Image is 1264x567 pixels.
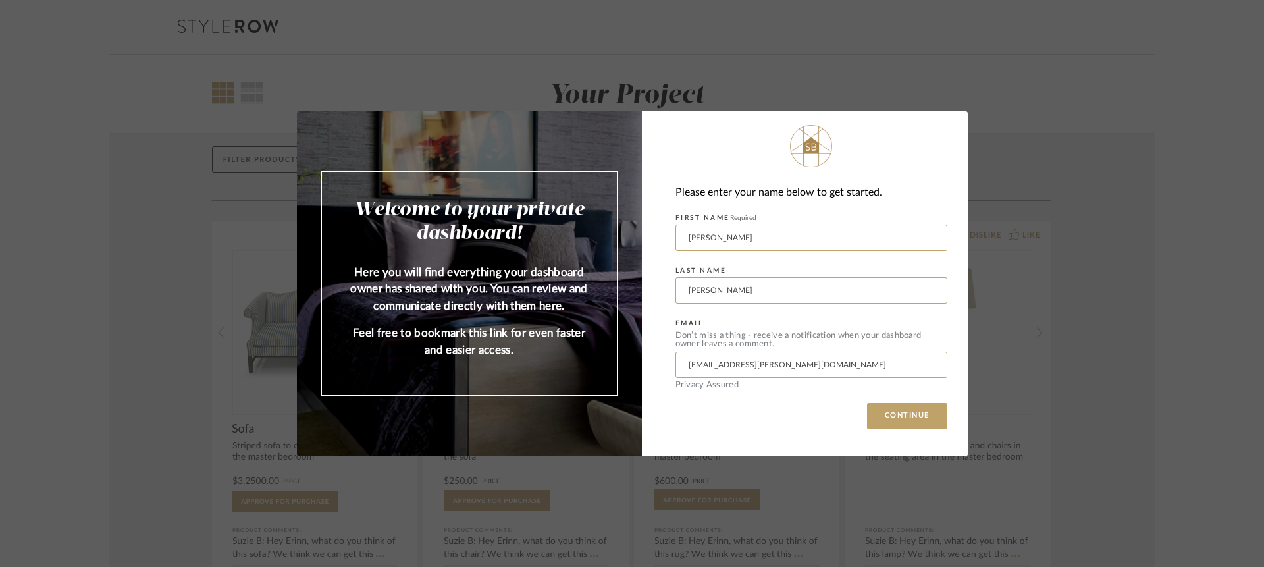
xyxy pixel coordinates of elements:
[675,267,727,275] label: LAST NAME
[675,277,947,304] input: Enter Last Name
[675,352,947,378] input: Enter Email
[348,325,591,358] p: Feel free to bookmark this link for even faster and easier access.
[348,264,591,315] p: Here you will find everything your dashboard owner has shared with you. You can review and commun...
[867,403,947,429] button: CONTINUE
[675,214,756,222] label: FIRST NAME
[675,319,704,327] label: EMAIL
[675,184,947,202] div: Please enter your name below to get started.
[348,198,591,246] h2: Welcome to your private dashboard!
[675,381,947,389] div: Privacy Assured
[675,331,947,348] div: Don’t miss a thing - receive a notification when your dashboard owner leaves a comment.
[675,225,947,251] input: Enter First Name
[730,215,756,221] span: Required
